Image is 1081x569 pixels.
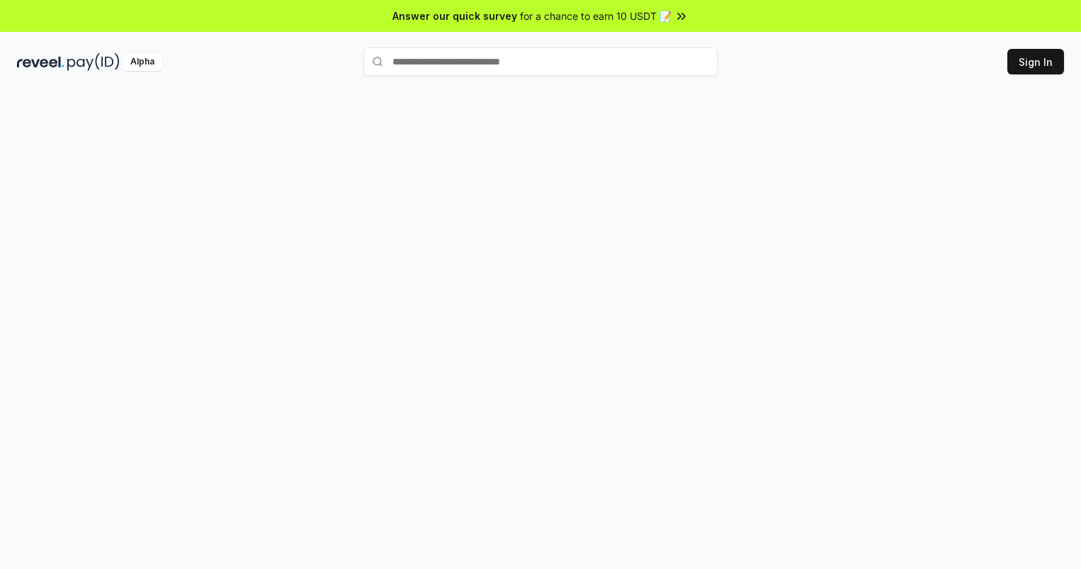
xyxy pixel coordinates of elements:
img: reveel_dark [17,53,64,71]
span: for a chance to earn 10 USDT 📝 [520,9,672,23]
div: Alpha [123,53,162,71]
span: Answer our quick survey [392,9,517,23]
img: pay_id [67,53,120,71]
button: Sign In [1007,49,1064,74]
